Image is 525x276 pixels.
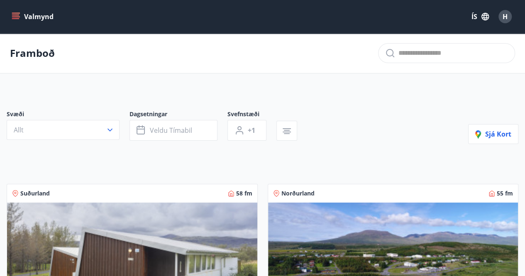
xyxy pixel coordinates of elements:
span: Svæði [7,110,129,120]
span: +1 [248,126,255,135]
span: 55 fm [497,189,513,198]
span: Norðurland [281,189,315,198]
span: Svefnstæði [227,110,276,120]
p: Framboð [10,46,55,60]
span: Sjá kort [475,129,511,139]
button: Veldu tímabil [129,120,217,141]
span: Veldu tímabil [150,126,192,135]
button: +1 [227,120,266,141]
button: ÍS [467,9,493,24]
span: Allt [14,125,24,134]
button: Sjá kort [468,124,518,144]
span: Dagsetningar [129,110,227,120]
span: Suðurland [20,189,50,198]
button: menu [10,9,57,24]
button: H [495,7,515,27]
span: H [503,12,508,21]
button: Allt [7,120,120,140]
span: 58 fm [236,189,252,198]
